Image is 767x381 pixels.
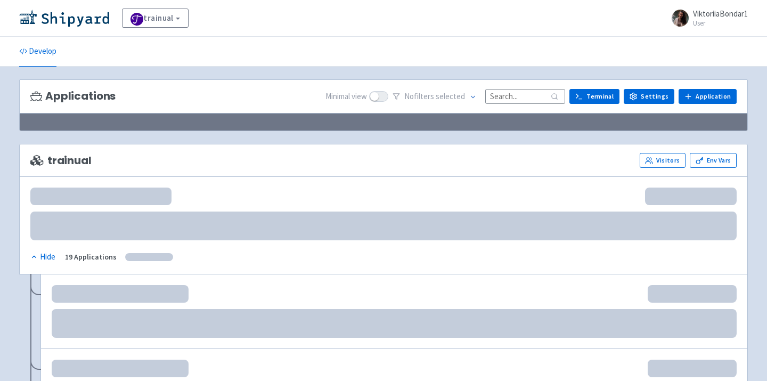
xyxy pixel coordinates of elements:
a: Terminal [569,89,619,104]
h3: Applications [30,90,116,102]
div: Hide [30,251,55,263]
a: Visitors [640,153,686,168]
div: 19 Applications [65,251,117,263]
a: trainual [122,9,189,28]
span: No filter s [404,91,465,103]
a: Develop [19,37,56,67]
span: Minimal view [325,91,367,103]
a: Application [679,89,737,104]
a: Env Vars [690,153,737,168]
a: ViktoriiaBondar1 User [665,10,748,27]
input: Search... [485,89,565,103]
a: Settings [624,89,674,104]
button: Hide [30,251,56,263]
span: selected [436,91,465,101]
small: User [693,20,748,27]
span: ViktoriiaBondar1 [693,9,748,19]
span: trainual [30,155,92,167]
img: Shipyard logo [19,10,109,27]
